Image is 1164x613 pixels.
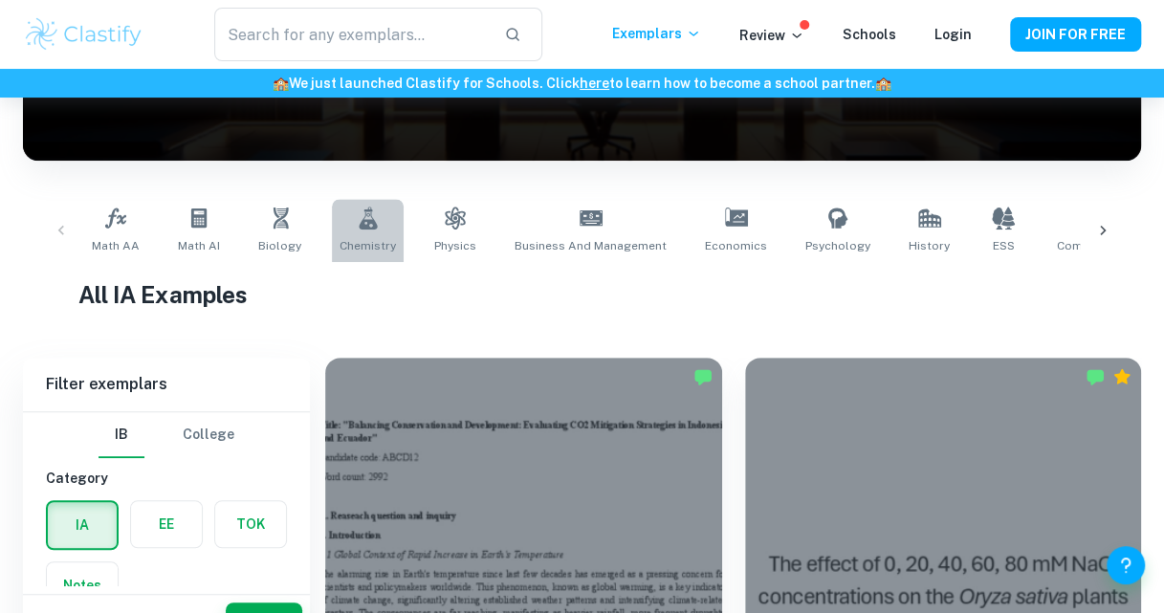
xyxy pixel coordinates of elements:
button: JOIN FOR FREE [1010,17,1141,52]
div: Premium [1112,367,1131,386]
span: ESS [993,237,1015,254]
h6: We just launched Clastify for Schools. Click to learn how to become a school partner. [4,73,1160,94]
span: Economics [705,237,767,254]
button: IA [48,502,117,548]
p: Review [739,25,804,46]
a: Login [934,27,972,42]
button: IB [99,412,144,458]
span: Chemistry [340,237,396,254]
a: here [580,76,609,91]
span: Psychology [805,237,870,254]
button: Help and Feedback [1107,546,1145,584]
span: Math AI [178,237,220,254]
input: Search for any exemplars... [214,8,488,61]
div: Filter type choice [99,412,234,458]
button: TOK [215,501,286,547]
h6: Filter exemplars [23,358,310,411]
span: History [909,237,950,254]
p: Exemplars [612,23,701,44]
img: Clastify logo [23,15,144,54]
span: Physics [434,237,476,254]
span: 🏫 [273,76,289,91]
span: Business and Management [515,237,667,254]
h6: Category [46,468,287,489]
span: Biology [258,237,301,254]
button: Notes [47,562,118,608]
h1: All IA Examples [78,277,1085,312]
img: Marked [1086,367,1105,386]
button: College [183,412,234,458]
span: Math AA [92,237,140,254]
img: Marked [693,367,713,386]
span: Computer Science [1057,237,1160,254]
button: EE [131,501,202,547]
a: Schools [843,27,896,42]
span: 🏫 [875,76,891,91]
